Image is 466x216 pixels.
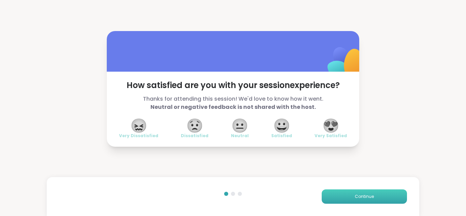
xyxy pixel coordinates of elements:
span: 😖 [130,119,147,132]
span: Very Dissatisfied [119,133,158,139]
span: 😀 [273,119,290,132]
span: 😍 [322,119,339,132]
span: Neutral [231,133,249,139]
span: Dissatisfied [181,133,208,139]
span: 😟 [186,119,203,132]
img: ShareWell Logomark [311,29,379,97]
span: Satisfied [271,133,292,139]
span: Thanks for attending this session! We'd love to know how it went. [119,95,347,111]
button: Continue [322,189,407,204]
span: 😐 [231,119,248,132]
span: Very Satisfied [315,133,347,139]
b: Neutral or negative feedback is not shared with the host. [150,103,316,111]
span: Continue [355,193,374,200]
span: How satisfied are you with your session experience? [119,80,347,91]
